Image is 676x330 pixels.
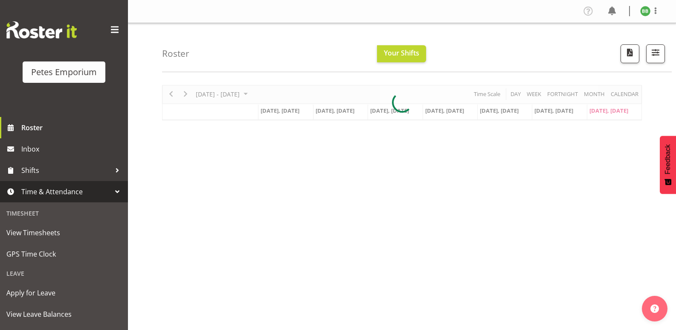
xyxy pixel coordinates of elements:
button: Your Shifts [377,45,426,62]
img: help-xxl-2.png [650,304,659,313]
img: Rosterit website logo [6,21,77,38]
a: View Leave Balances [2,304,126,325]
h4: Roster [162,49,189,58]
a: GPS Time Clock [2,243,126,265]
img: beena-bist9974.jpg [640,6,650,16]
button: Filter Shifts [646,44,665,63]
div: Leave [2,265,126,282]
span: GPS Time Clock [6,248,122,260]
span: Apply for Leave [6,286,122,299]
span: View Leave Balances [6,308,122,321]
span: View Timesheets [6,226,122,239]
span: Roster [21,121,124,134]
a: View Timesheets [2,222,126,243]
span: Shifts [21,164,111,177]
span: Inbox [21,143,124,155]
span: Feedback [664,144,672,174]
div: Timesheet [2,204,126,222]
span: Time & Attendance [21,185,111,198]
button: Download a PDF of the roster according to the set date range. [621,44,639,63]
a: Apply for Leave [2,282,126,304]
button: Feedback - Show survey [660,136,676,194]
div: Petes Emporium [31,66,97,79]
span: Your Shifts [384,48,419,58]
